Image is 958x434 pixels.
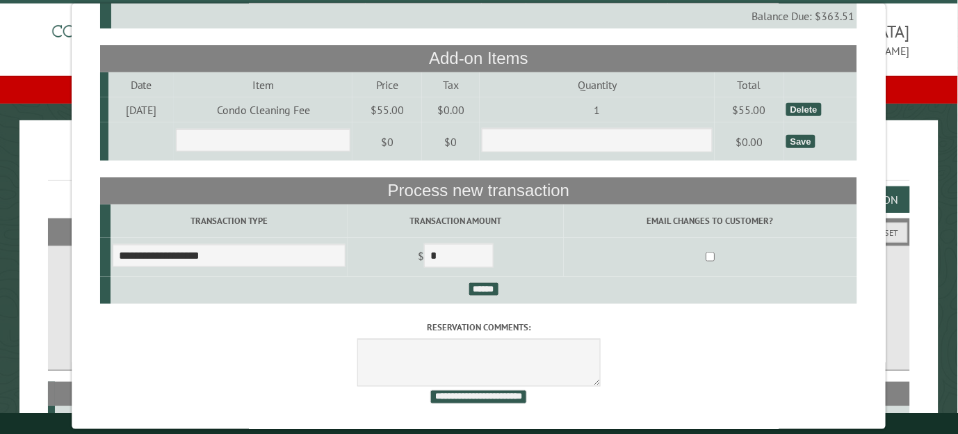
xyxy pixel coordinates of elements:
[101,177,858,204] th: Process new transaction
[108,97,174,122] td: [DATE]
[786,135,815,148] div: Save
[480,72,715,97] td: Quantity
[715,122,784,161] td: $0.00
[350,214,562,227] label: Transaction Amount
[111,3,857,29] td: Balance Due: $363.51
[422,122,480,161] td: $0
[353,72,423,97] td: Price
[348,238,564,277] td: $
[48,218,910,245] h2: Filters
[353,97,423,122] td: $55.00
[113,214,346,227] label: Transaction Type
[174,97,352,122] td: Condo Cleaning Fee
[48,9,222,63] img: Campground Commander
[174,72,352,97] td: Item
[422,72,480,97] td: Tax
[566,214,855,227] label: Email changes to customer?
[715,97,784,122] td: $55.00
[715,72,784,97] td: Total
[55,382,106,406] th: Site
[480,97,715,122] td: 1
[867,223,908,243] button: Reset
[422,97,480,122] td: $0.00
[108,72,174,97] td: Date
[353,122,423,161] td: $0
[101,321,858,334] label: Reservation comments:
[48,143,910,181] h1: Reservations
[786,103,822,116] div: Delete
[101,45,858,72] th: Add-on Items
